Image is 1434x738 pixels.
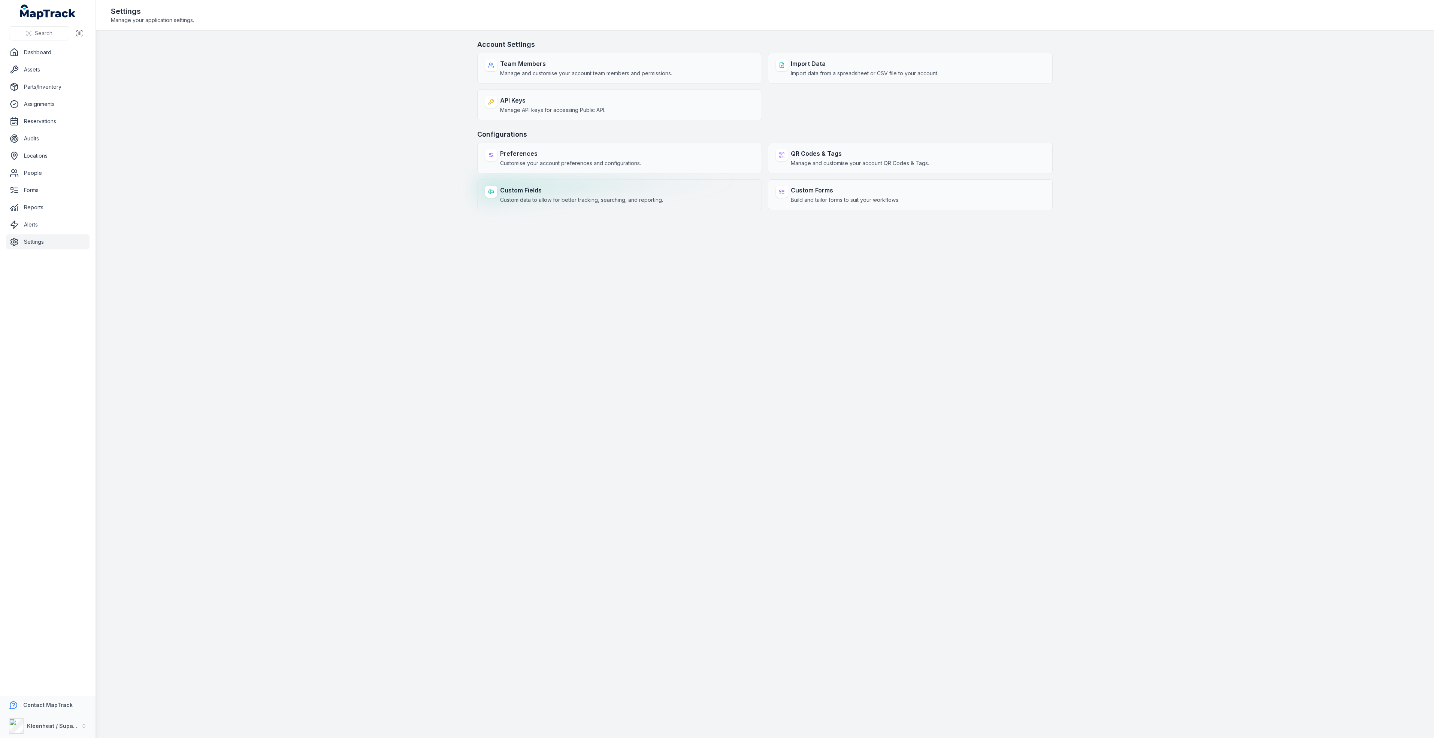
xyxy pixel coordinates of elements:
[477,39,1053,50] h3: Account Settings
[500,160,641,167] span: Customise your account preferences and configurations.
[6,217,90,232] a: Alerts
[477,89,762,120] a: API KeysManage API keys for accessing Public API.
[500,106,605,114] span: Manage API keys for accessing Public API.
[20,4,76,19] a: MapTrack
[6,62,90,77] a: Assets
[6,45,90,60] a: Dashboard
[477,129,1053,140] h3: Configurations
[768,53,1053,83] a: Import DataImport data from a spreadsheet or CSV file to your account.
[6,165,90,180] a: People
[791,70,938,77] span: Import data from a spreadsheet or CSV file to your account.
[791,196,899,204] span: Build and tailor forms to suit your workflows.
[500,186,663,195] strong: Custom Fields
[27,723,83,729] strong: Kleenheat / Supagas
[791,160,929,167] span: Manage and customise your account QR Codes & Tags.
[6,114,90,129] a: Reservations
[6,79,90,94] a: Parts/Inventory
[6,97,90,112] a: Assignments
[500,59,672,68] strong: Team Members
[500,96,605,105] strong: API Keys
[500,196,663,204] span: Custom data to allow for better tracking, searching, and reporting.
[111,16,194,24] span: Manage your application settings.
[791,59,938,68] strong: Import Data
[477,53,762,83] a: Team MembersManage and customise your account team members and permissions.
[477,143,762,173] a: PreferencesCustomise your account preferences and configurations.
[35,30,52,37] span: Search
[9,26,69,40] button: Search
[768,143,1053,173] a: QR Codes & TagsManage and customise your account QR Codes & Tags.
[6,234,90,249] a: Settings
[768,179,1053,210] a: Custom FormsBuild and tailor forms to suit your workflows.
[6,148,90,163] a: Locations
[6,183,90,198] a: Forms
[23,702,73,708] strong: Contact MapTrack
[500,149,641,158] strong: Preferences
[791,186,899,195] strong: Custom Forms
[6,200,90,215] a: Reports
[791,149,929,158] strong: QR Codes & Tags
[111,6,194,16] h2: Settings
[6,131,90,146] a: Audits
[477,179,762,210] a: Custom FieldsCustom data to allow for better tracking, searching, and reporting.
[500,70,672,77] span: Manage and customise your account team members and permissions.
